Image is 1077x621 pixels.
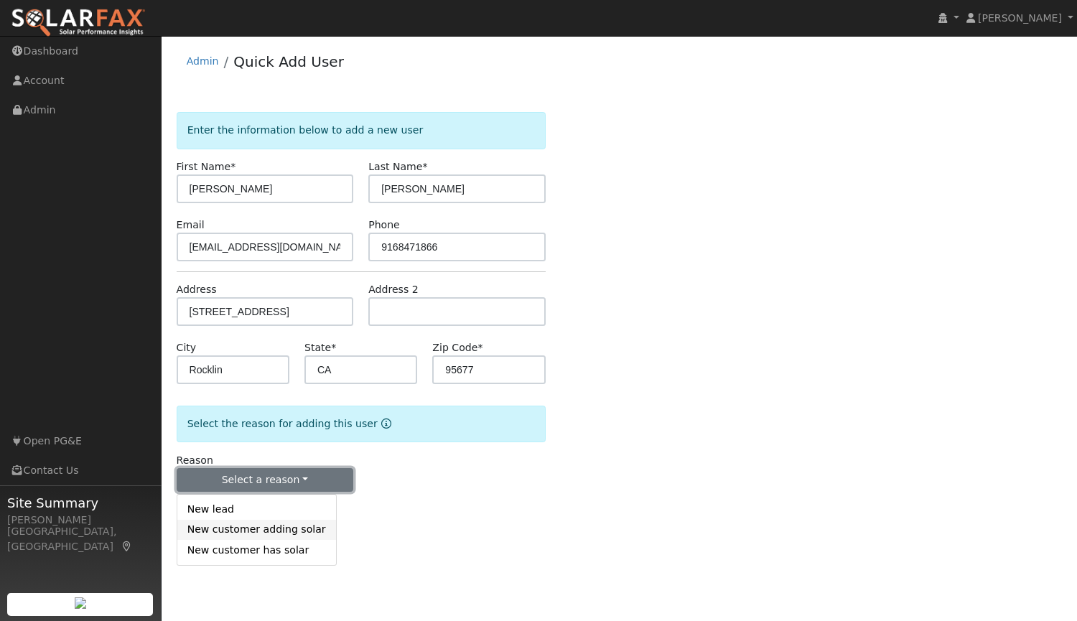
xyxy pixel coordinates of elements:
[304,340,336,355] label: State
[177,520,336,540] a: New customer adding solar
[423,161,428,172] span: Required
[177,112,546,149] div: Enter the information below to add a new user
[368,159,427,174] label: Last Name
[233,53,344,70] a: Quick Add User
[7,524,154,554] div: [GEOGRAPHIC_DATA], [GEOGRAPHIC_DATA]
[121,541,134,552] a: Map
[177,406,546,442] div: Select the reason for adding this user
[177,282,217,297] label: Address
[177,218,205,233] label: Email
[187,55,219,67] a: Admin
[331,342,336,353] span: Required
[177,540,336,560] a: New customer has solar
[11,8,146,38] img: SolarFax
[368,218,400,233] label: Phone
[378,418,391,429] a: Reason for new user
[432,340,482,355] label: Zip Code
[477,342,482,353] span: Required
[368,282,419,297] label: Address 2
[7,493,154,513] span: Site Summary
[177,500,336,520] a: New lead
[978,12,1062,24] span: [PERSON_NAME]
[177,340,197,355] label: City
[177,453,213,468] label: Reason
[177,159,236,174] label: First Name
[75,597,86,609] img: retrieve
[7,513,154,528] div: [PERSON_NAME]
[177,468,354,492] button: Select a reason
[230,161,236,172] span: Required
